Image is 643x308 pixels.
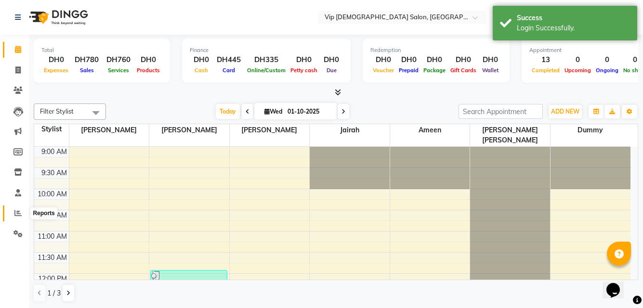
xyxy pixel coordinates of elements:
div: 0 [562,54,593,65]
div: DH0 [479,54,502,65]
span: ADD NEW [551,108,579,115]
div: 13 [529,54,562,65]
div: 12:00 PM [36,274,69,284]
span: Sales [78,67,96,74]
span: Wed [262,108,285,115]
span: Products [134,67,162,74]
div: DH760 [103,54,134,65]
span: Filter Stylist [40,107,74,115]
img: logo [25,4,91,31]
div: 0 [593,54,621,65]
div: DH0 [320,54,343,65]
span: Online/Custom [245,67,288,74]
div: DH0 [134,54,162,65]
input: Search Appointment [459,104,543,119]
div: Login Successfully. [517,23,630,33]
div: DH780 [71,54,103,65]
div: Reports [30,207,57,219]
span: [PERSON_NAME] [69,124,149,136]
div: DH445 [213,54,245,65]
span: Due [324,67,339,74]
span: Card [220,67,237,74]
div: Stylist [34,124,69,134]
span: Expenses [41,67,71,74]
span: Dummy [551,124,630,136]
div: DH0 [421,54,448,65]
div: DH0 [41,54,71,65]
span: Gift Cards [448,67,479,74]
div: Redemption [370,46,502,54]
div: 10:00 AM [36,189,69,199]
div: DH0 [370,54,396,65]
div: DH335 [245,54,288,65]
div: DH0 [448,54,479,65]
span: Package [421,67,448,74]
div: Success [517,13,630,23]
span: Completed [529,67,562,74]
div: Total [41,46,162,54]
span: [PERSON_NAME] [230,124,310,136]
span: Upcoming [562,67,593,74]
span: Ameen [390,124,470,136]
span: Cash [192,67,210,74]
input: 2025-10-01 [285,104,333,119]
span: Petty cash [288,67,320,74]
div: 11:00 AM [36,231,69,242]
button: ADD NEW [549,105,582,118]
div: 9:30 AM [39,168,69,178]
div: 11:30 AM [36,253,69,263]
span: [PERSON_NAME] [149,124,229,136]
span: Wallet [480,67,501,74]
span: Today [216,104,240,119]
span: Prepaid [396,67,421,74]
span: [PERSON_NAME] [PERSON_NAME] [470,124,550,146]
span: Jairah [310,124,390,136]
iframe: chat widget [603,269,633,298]
span: 1 / 3 [47,288,61,298]
div: DH0 [396,54,421,65]
div: Finance [190,46,343,54]
div: 9:00 AM [39,147,69,157]
div: DH0 [288,54,320,65]
span: Voucher [370,67,396,74]
span: Ongoing [593,67,621,74]
span: Services [105,67,131,74]
div: DH0 [190,54,213,65]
